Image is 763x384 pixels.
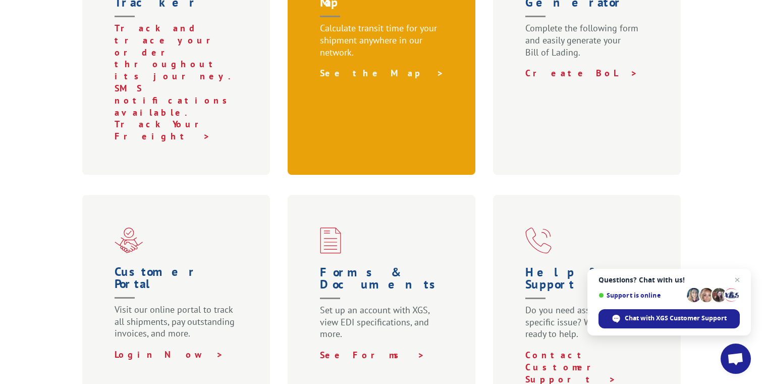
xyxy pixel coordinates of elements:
a: Login Now > [115,349,224,360]
img: xgs-icon-credit-financing-forms-red [320,227,341,254]
a: See the Map > [320,67,444,79]
h1: Customer Portal [115,266,242,304]
img: xgs-icon-help-and-support-red [525,227,552,254]
a: Open chat [721,344,751,374]
span: Questions? Chat with us! [598,276,740,284]
h1: Help & Support [525,266,652,304]
a: Track Your Freight > [115,118,213,142]
h1: Forms & Documents [320,266,447,304]
p: Calculate transit time for your shipment anywhere in our network. [320,22,447,67]
p: Visit our online portal to track all shipments, pay outstanding invoices, and more. [115,304,242,349]
span: Chat with XGS Customer Support [598,309,740,328]
p: Do you need assistance with a specific issue? We’re here and ready to help. [525,304,652,349]
span: Support is online [598,292,683,299]
a: See Forms > [320,349,425,361]
span: Chat with XGS Customer Support [625,314,727,323]
p: Track and trace your order throughout its journey. SMS notifications available. [115,22,242,118]
img: xgs-icon-partner-red (1) [115,227,143,253]
a: Create BoL > [525,67,638,79]
p: Set up an account with XGS, view EDI specifications, and more. [320,304,447,349]
p: Complete the following form and easily generate your Bill of Lading. [525,22,652,67]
